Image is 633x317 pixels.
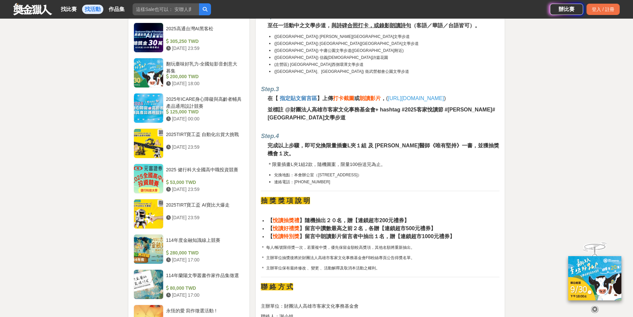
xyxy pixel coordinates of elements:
strong: 聯 絡 方 式 [261,283,293,290]
span: ＊限量插畫L夾1組2款，隨機圖案，限量100份送完為止。 [267,162,385,167]
div: 125,000 TWD [166,108,242,115]
a: 2025年ICARE身心障礙與高齡者輔具產品通用設計競賽 125,000 TWD [DATE] 00:00 [134,93,245,123]
a: 114年蘭陽文學叢書作家作品集徵選 80,000 TWD [DATE] 17:00 [134,269,245,299]
div: 53,000 TWD [166,179,242,186]
div: 2025TIRT寶工盃 自動化出貨大挑戰 [166,131,242,144]
img: c171a689-fb2c-43c6-a33c-e56b1f4b2190.jpg [568,256,621,300]
span: [URL][DOMAIN_NAME] [388,95,444,101]
strong: 】留言中朗讀影片留言者中抽出１名，贈【連鎖超市1000元禮券】 [299,234,455,239]
a: 114年度金融知識線上競賽 280,000 TWD [DATE] 17:00 [134,234,245,264]
strong: 悅讀好禮獎 [273,226,299,231]
strong: Step.4 [261,133,279,139]
span: ( [381,95,388,101]
a: 2025TIRT寶工盃 AI寶比大爆走 [DATE] 23:59 [134,199,245,229]
div: 2025高通台灣AI黑客松 [166,25,242,38]
strong: 至任一活動中之文學步道， （客語／華語／台語皆可）。 [267,23,480,28]
div: 翻玩臺味好乳力-全國短影音創意大募集 [166,61,242,73]
a: [URL][DOMAIN_NAME] [388,96,444,101]
span: ([GEOGRAPHIC_DATA]) 信義[DEMOGRAPHIC_DATA]詩篇花園 [274,55,388,60]
strong: 完成以上步驟，即可兌換限量插畫L夾１組 及 [PERSON_NAME]醫師《唯有堅持》一書，並獲抽獎機會１次。 [267,143,499,156]
div: 2025TIRT寶工盃 AI寶比大爆走 [166,202,242,214]
div: [DATE] 23:59 [166,186,242,193]
a: 找活動 [82,5,103,14]
span: ) [444,95,446,101]
div: [DATE] 18:00 [166,80,242,87]
div: 280,000 TWD [166,249,242,256]
strong: 【 [267,218,273,223]
a: 作品集 [106,5,127,14]
div: [DATE] 00:00 [166,115,242,122]
a: 2025高通台灣AI黑客松 305,250 TWD [DATE] 23:59 [134,23,245,53]
a: 2025 健行科大全國高中職投資競賽 53,000 TWD [DATE] 23:59 [134,164,245,194]
a: 辦比賽 [550,4,583,15]
strong: 【 [267,234,273,239]
span: ＊ 每人/帳號限得獎一次，若重複中獎，優先保留金額較高獎項，其他名額將重新抽出。 [261,245,415,250]
a: 找比賽 [58,5,79,14]
strong: 抽 獎 獎 項 說 明 [261,197,310,204]
div: 114年度金融知識線上競賽 [166,237,242,249]
strong: 並標註 @財團法人高雄市客家文化事務基金會+ hashtag #2025客家悅讀節 #[PERSON_NAME]#[GEOGRAPHIC_DATA]文學步道 [267,107,495,120]
div: [DATE] 23:59 [166,144,242,151]
span: (左營區) [GEOGRAPHIC_DATA]西側環潭文學步道 [274,62,363,67]
strong: 【 [267,226,273,231]
strong: 上傳 [322,95,333,101]
strong: 悅讀特別獎 [273,234,299,239]
a: 2025TIRT寶工盃 自動化出貨大挑戰 [DATE] 23:59 [134,128,245,158]
div: 200,000 TWD [166,73,242,80]
strong: 朗讀影片 [360,95,381,101]
input: 這樣Sale也可以： 安聯人壽創意銷售法募集 [133,3,199,15]
div: 80,000 TWD [166,285,242,292]
div: 114年蘭陽文學叢書作家作品集徵選 [166,272,242,285]
strong: 或 [354,95,360,101]
span: ([GEOGRAPHIC_DATA]) [PERSON_NAME][GEOGRAPHIC_DATA]文學步道 [274,34,410,39]
div: [DATE] 23:59 [166,45,242,52]
strong: Step.3 [261,86,279,92]
strong: 打卡截圖 [333,95,354,101]
div: [DATE] 17:00 [166,256,242,263]
a: 翻玩臺味好乳力-全國短影音創意大募集 200,000 TWD [DATE] 18:00 [134,58,245,88]
span: 兌換地點：本會辦公室（[STREET_ADDRESS]） [274,173,362,177]
strong: 】 [317,95,322,101]
p: 主辦單位：財團法人高雄市客家文化事務基金會 [261,303,499,310]
strong: 悅讀抽獎禮 [273,218,299,223]
span: ([GEOGRAPHIC_DATA]、[GEOGRAPHIC_DATA]) 衛武營都會公園文學步道 [274,69,409,74]
span: ＊ 主辦單位抽獎後將於財團法人高雄市客家文化事務基金會FB粉絲專頁公告得獎名單。 [261,255,415,260]
div: 登入 / 註冊 [586,4,620,15]
div: [DATE] 23:59 [166,214,242,221]
span: ＊ 主辦單位保有最終修改 、變更 、活動解釋及取消本活動之權利。 [261,266,380,270]
u: 與詩碑合照打卡，或錄影朗讀詩句 [331,23,411,28]
div: 2025 健行科大全國高中職投資競賽 [166,166,242,179]
strong: 】留言中讚數最高之前２名，各贈【連鎖超市500元禮券】 [299,226,436,231]
div: [DATE] 17:00 [166,292,242,299]
span: ([GEOGRAPHIC_DATA]) 中庸公園文學步道([GEOGRAPHIC_DATA]附近) [274,48,403,53]
strong: ， [381,95,386,101]
strong: 指定貼文留言區 [280,95,317,101]
span: ([GEOGRAPHIC_DATA]) [GEOGRAPHIC_DATA][GEOGRAPHIC_DATA]文學步道 [274,41,418,46]
a: 指定貼文留言區 [278,96,317,101]
div: 2025年ICARE身心障礙與高齡者輔具產品通用設計競賽 [166,96,242,108]
strong: 】隨機抽出２０名，贈【連鎖超市200元禮券】 [299,218,409,223]
span: 連絡電話：[PHONE_NUMBER] [274,180,330,184]
div: 305,250 TWD [166,38,242,45]
strong: 在【 [267,95,278,101]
